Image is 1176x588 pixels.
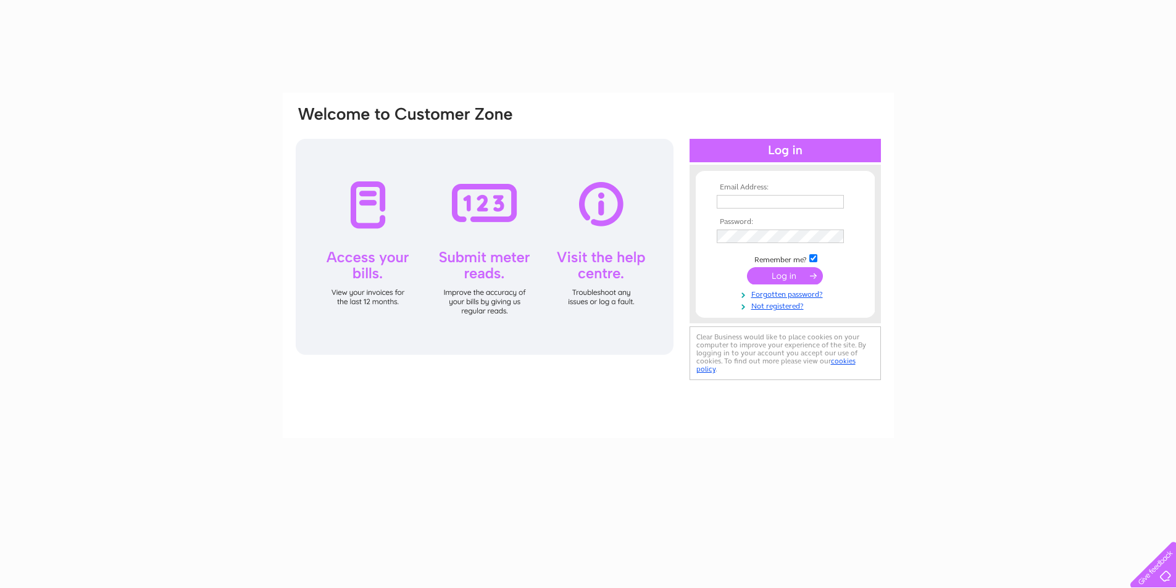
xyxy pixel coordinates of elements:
[714,218,857,226] th: Password:
[690,326,881,380] div: Clear Business would like to place cookies on your computer to improve your experience of the sit...
[714,252,857,265] td: Remember me?
[714,183,857,192] th: Email Address:
[717,288,857,299] a: Forgotten password?
[696,357,856,373] a: cookies policy
[717,299,857,311] a: Not registered?
[747,267,823,284] input: Submit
